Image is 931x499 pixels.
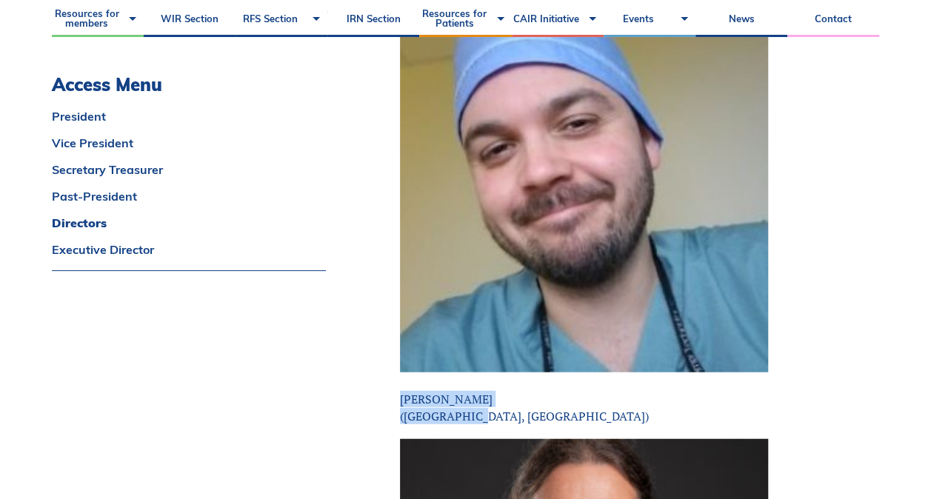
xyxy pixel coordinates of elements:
a: Vice President [52,137,326,149]
a: President [52,110,326,122]
p: [PERSON_NAME] ([GEOGRAPHIC_DATA], [GEOGRAPHIC_DATA]) [400,391,768,424]
a: Past-President [52,190,326,202]
a: Directors [52,217,326,229]
h3: Access Menu [52,74,326,96]
a: Secretary Treasurer [52,164,326,175]
a: Executive Director [52,244,326,255]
